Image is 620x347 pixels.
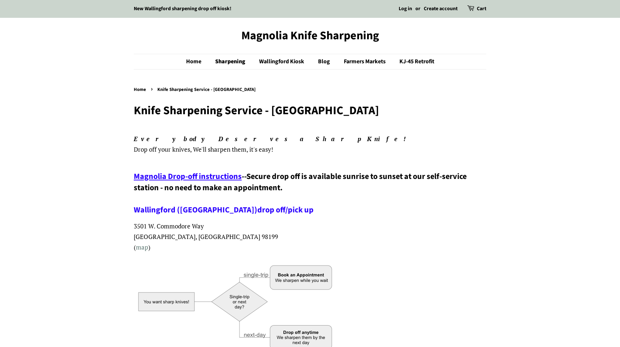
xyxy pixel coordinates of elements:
[134,222,278,251] span: 3501 W. Commodore Way [GEOGRAPHIC_DATA], [GEOGRAPHIC_DATA] 98199 ( )
[151,84,154,93] span: ›
[338,54,393,69] a: Farmers Markets
[134,145,190,153] span: Drop off your knives
[134,86,486,94] nav: breadcrumbs
[136,243,148,251] a: map
[254,54,311,69] a: Wallingford Kiosk
[134,171,242,182] a: Magnolia Drop-off instructions
[134,134,486,155] p: , We'll sharpen them, it's easy!
[313,54,337,69] a: Blog
[394,54,434,69] a: KJ-45 Retrofit
[134,204,257,216] a: Wallingford ([GEOGRAPHIC_DATA])
[134,86,148,93] a: Home
[134,5,232,12] a: New Wallingford sharpening drop off kiosk!
[415,5,420,13] li: or
[257,204,314,216] a: drop off/pick up
[477,5,486,13] a: Cart
[134,135,412,143] em: Everybody Deserves a Sharp Knife!
[134,104,486,117] h1: Knife Sharpening Service - [GEOGRAPHIC_DATA]
[399,5,412,12] a: Log in
[134,29,486,43] a: Magnolia Knife Sharpening
[210,54,253,69] a: Sharpening
[424,5,458,12] a: Create account
[242,171,246,182] span: --
[134,171,467,216] span: Secure drop off is available sunrise to sunset at our self-service station - no need to make an a...
[157,86,257,93] span: Knife Sharpening Service - [GEOGRAPHIC_DATA]
[186,54,209,69] a: Home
